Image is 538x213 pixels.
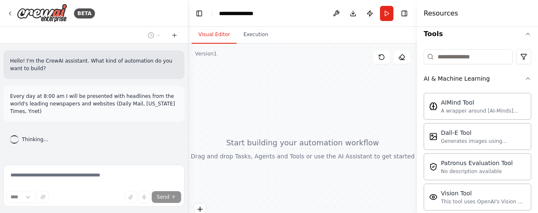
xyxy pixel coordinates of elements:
div: Dall-E Tool [441,129,526,137]
div: This tool uses OpenAI's Vision API to describe the contents of an image. [441,198,526,205]
span: Thinking... [22,136,48,143]
div: A wrapper around [AI-Minds]([URL][DOMAIN_NAME]). Useful for when you need answers to questions fr... [441,108,526,114]
button: Hide left sidebar [193,8,205,19]
button: Improve this prompt [37,191,49,203]
img: AIMindTool [429,102,438,110]
div: Patronus Evaluation Tool [441,159,513,167]
button: Tools [424,22,531,46]
div: AIMind Tool [441,98,526,107]
img: PatronusEvalTool [429,163,438,171]
button: Send [152,191,181,203]
button: Hide right sidebar [398,8,410,19]
div: BETA [74,8,95,18]
button: AI & Machine Learning [424,68,531,89]
div: Version 1 [195,50,217,57]
p: Every day at 8:00 am I will be presented with headlines from the world's leading newspapers and w... [10,92,178,115]
div: No description available [441,168,513,175]
p: Hello! I'm the CrewAI assistant. What kind of automation do you want to build? [10,57,178,72]
img: Logo [17,4,67,23]
button: Click to speak your automation idea [138,191,150,203]
span: Send [157,194,169,200]
div: Generates images using OpenAI's Dall-E model. [441,138,526,145]
h4: Resources [424,8,458,18]
button: Execution [237,26,275,44]
div: AI & Machine Learning [424,74,490,83]
div: Vision Tool [441,189,526,197]
button: Upload files [125,191,137,203]
img: DallETool [429,132,438,141]
button: Start a new chat [168,30,181,40]
button: Visual Editor [192,26,237,44]
nav: breadcrumb [219,9,261,18]
img: VisionTool [429,193,438,201]
button: Switch to previous chat [144,30,164,40]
